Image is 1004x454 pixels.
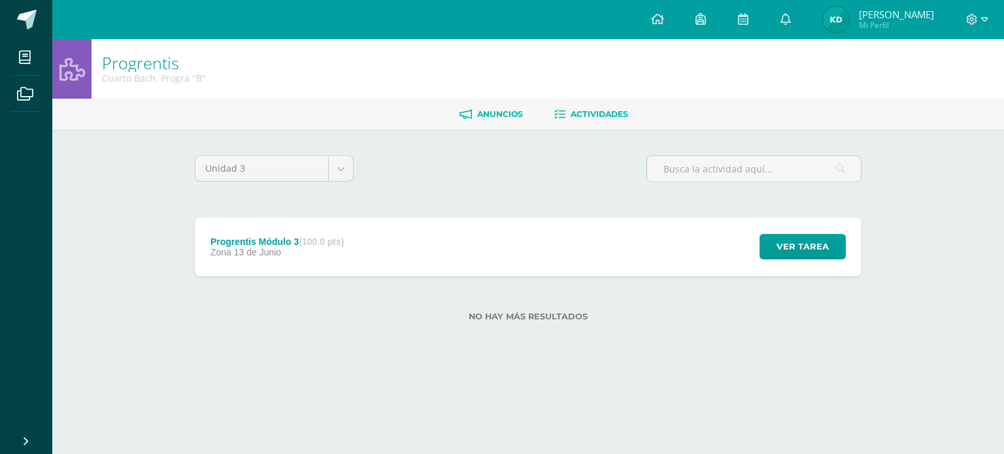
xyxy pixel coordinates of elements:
span: Zona [210,247,231,257]
button: Ver tarea [760,234,846,259]
span: 13 de Junio [234,247,281,257]
span: Actividades [571,109,628,119]
h1: Progrentis [102,54,206,72]
input: Busca la actividad aquí... [647,156,861,182]
div: Progrentis Módulo 3 [210,236,344,247]
span: Unidad 3 [205,156,318,181]
a: Unidad 3 [195,156,353,181]
label: No hay más resultados [195,312,862,321]
div: Cuarto Bach. Progra 'B' [102,72,206,84]
a: Actividades [554,104,628,125]
img: 4b70fde962b89395a610c1d11ccac60f.png [823,7,849,33]
span: [PERSON_NAME] [859,8,934,21]
a: Progrentis [102,52,179,74]
span: Mi Perfil [859,20,934,31]
span: Anuncios [477,109,523,119]
strong: (100.0 pts) [299,236,344,247]
a: Anuncios [460,104,523,125]
span: Ver tarea [777,235,829,259]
